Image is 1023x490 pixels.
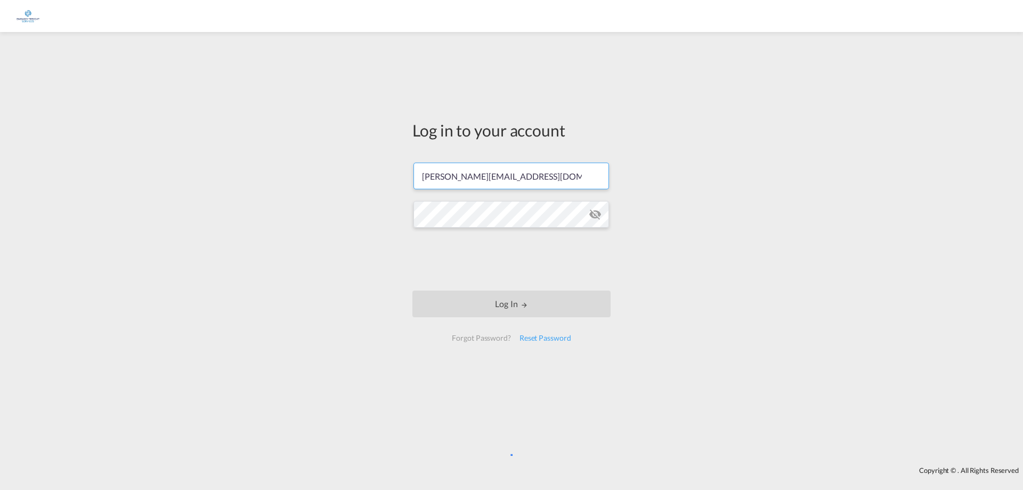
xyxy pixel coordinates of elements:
input: Enter email/phone number [413,163,609,189]
md-icon: icon-eye-off [589,208,602,221]
iframe: reCAPTCHA [431,238,592,280]
div: Forgot Password? [448,328,515,348]
img: 6a2c35f0b7c411ef99d84d375d6e7407.jpg [16,4,40,28]
div: Reset Password [515,328,575,348]
button: LOGIN [412,291,611,317]
div: Log in to your account [412,119,611,141]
